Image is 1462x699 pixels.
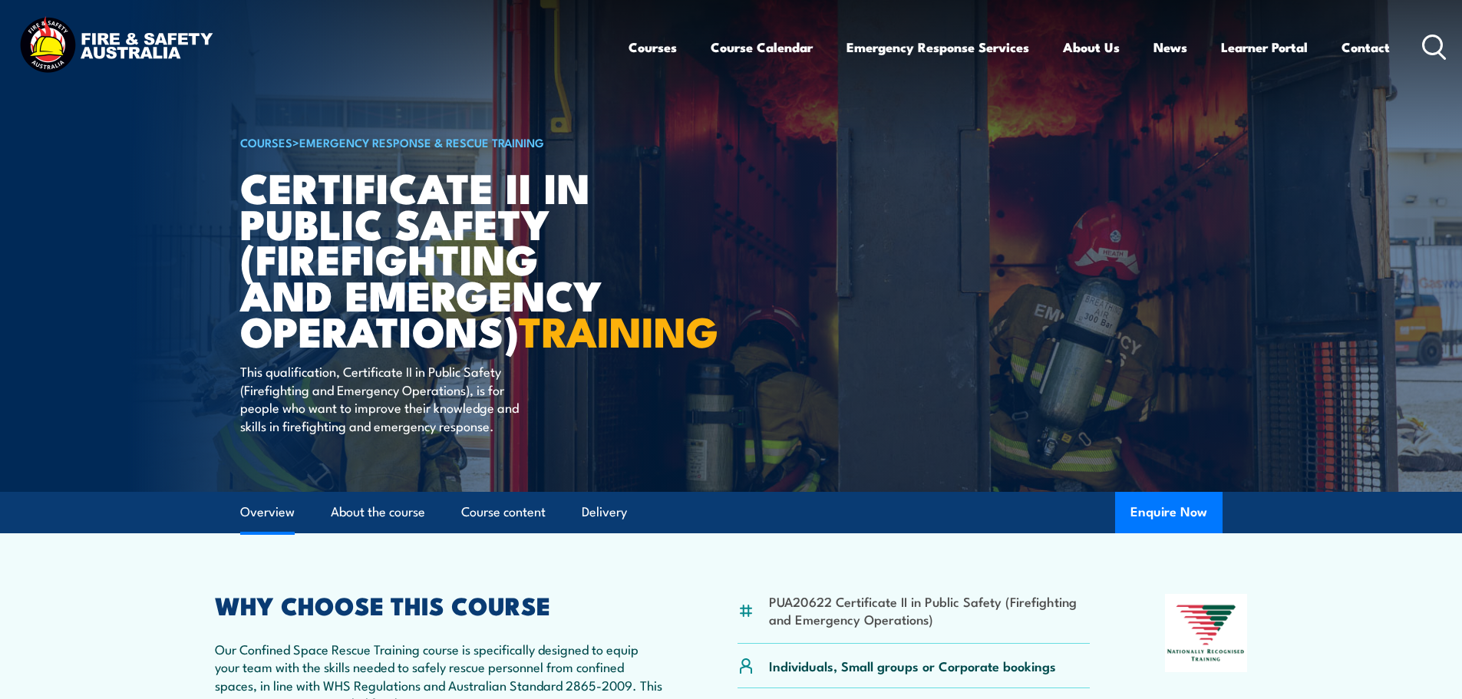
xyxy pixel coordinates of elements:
[240,133,619,151] h6: >
[1153,27,1187,68] a: News
[240,362,520,434] p: This qualification, Certificate II in Public Safety (Firefighting and Emergency Operations), is f...
[1063,27,1120,68] a: About Us
[240,492,295,532] a: Overview
[582,492,627,532] a: Delivery
[847,27,1029,68] a: Emergency Response Services
[215,594,663,615] h2: WHY CHOOSE THIS COURSE
[629,27,677,68] a: Courses
[331,492,425,532] a: About the course
[519,298,718,361] strong: TRAINING
[461,492,546,532] a: Course content
[769,657,1056,674] p: Individuals, Small groups or Corporate bookings
[299,134,544,150] a: Emergency Response & Rescue Training
[240,169,619,348] h1: Certificate II in Public Safety (Firefighting and Emergency Operations)
[711,27,813,68] a: Course Calendar
[769,592,1091,628] li: PUA20622 Certificate II in Public Safety (Firefighting and Emergency Operations)
[1342,27,1390,68] a: Contact
[240,134,292,150] a: COURSES
[1165,594,1248,672] img: Nationally Recognised Training logo.
[1221,27,1308,68] a: Learner Portal
[1115,492,1223,533] button: Enquire Now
